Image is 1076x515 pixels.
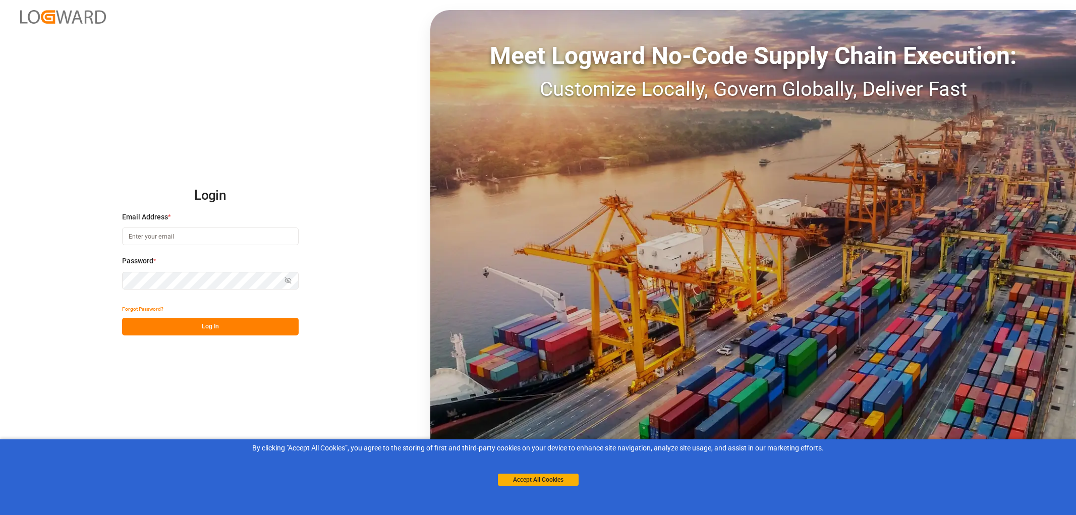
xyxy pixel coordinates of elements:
[20,10,106,24] img: Logward_new_orange.png
[430,74,1076,104] div: Customize Locally, Govern Globally, Deliver Fast
[122,318,299,335] button: Log In
[122,300,163,318] button: Forgot Password?
[430,38,1076,74] div: Meet Logward No-Code Supply Chain Execution:
[122,212,168,222] span: Email Address
[7,443,1069,453] div: By clicking "Accept All Cookies”, you agree to the storing of first and third-party cookies on yo...
[122,256,153,266] span: Password
[122,180,299,212] h2: Login
[498,474,579,486] button: Accept All Cookies
[122,227,299,245] input: Enter your email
